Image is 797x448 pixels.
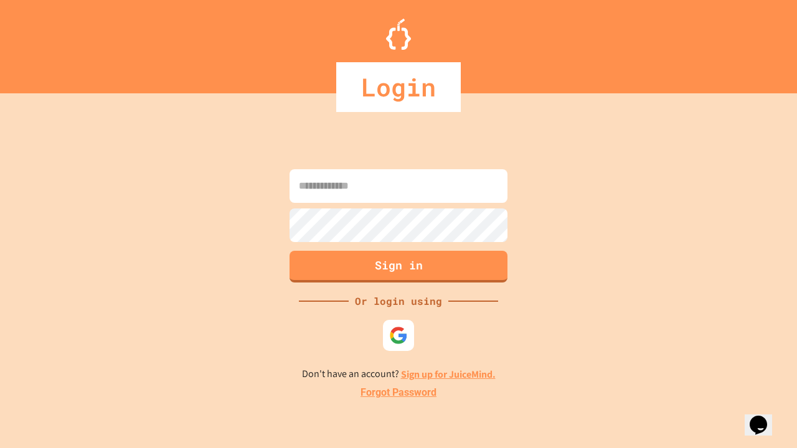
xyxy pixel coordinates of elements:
[389,326,408,345] img: google-icon.svg
[386,19,411,50] img: Logo.svg
[290,251,507,282] button: Sign in
[336,62,461,112] div: Login
[694,344,785,397] iframe: chat widget
[401,368,496,381] a: Sign up for JuiceMind.
[349,294,448,309] div: Or login using
[361,385,436,400] a: Forgot Password
[302,366,496,382] p: Don't have an account?
[745,398,785,436] iframe: chat widget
